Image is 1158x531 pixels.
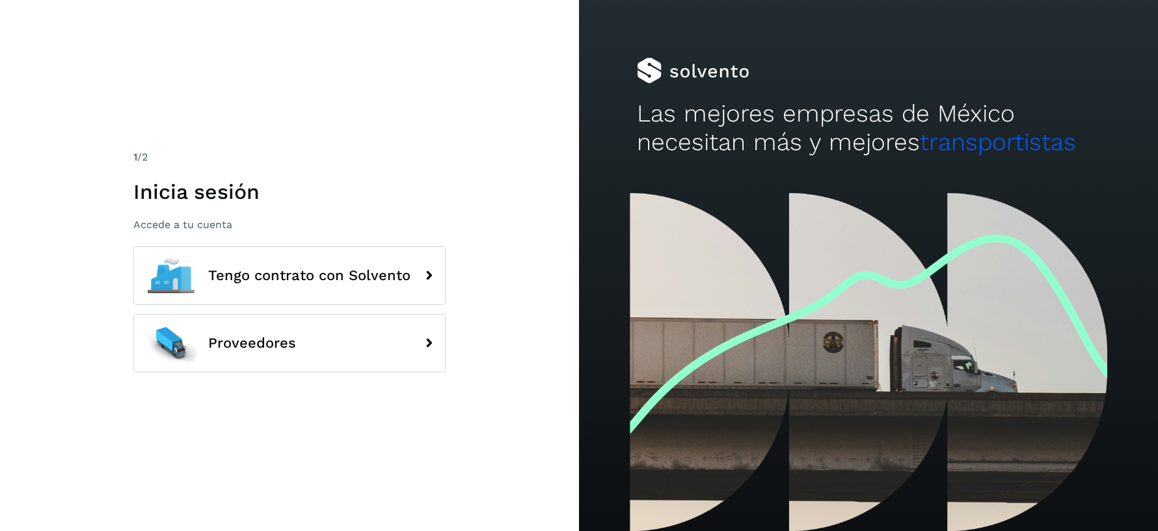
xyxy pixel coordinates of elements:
[920,128,1076,156] span: transportistas
[133,246,446,305] button: Tengo contrato con Solvento
[637,99,1100,157] h2: Las mejores empresas de México necesitan más y mejores
[133,218,446,231] p: Accede a tu cuenta
[133,151,137,163] span: 1
[208,335,296,351] span: Proveedores
[208,268,411,283] span: Tengo contrato con Solvento
[133,179,446,204] h1: Inicia sesión
[133,314,446,372] button: Proveedores
[133,149,446,165] div: /2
